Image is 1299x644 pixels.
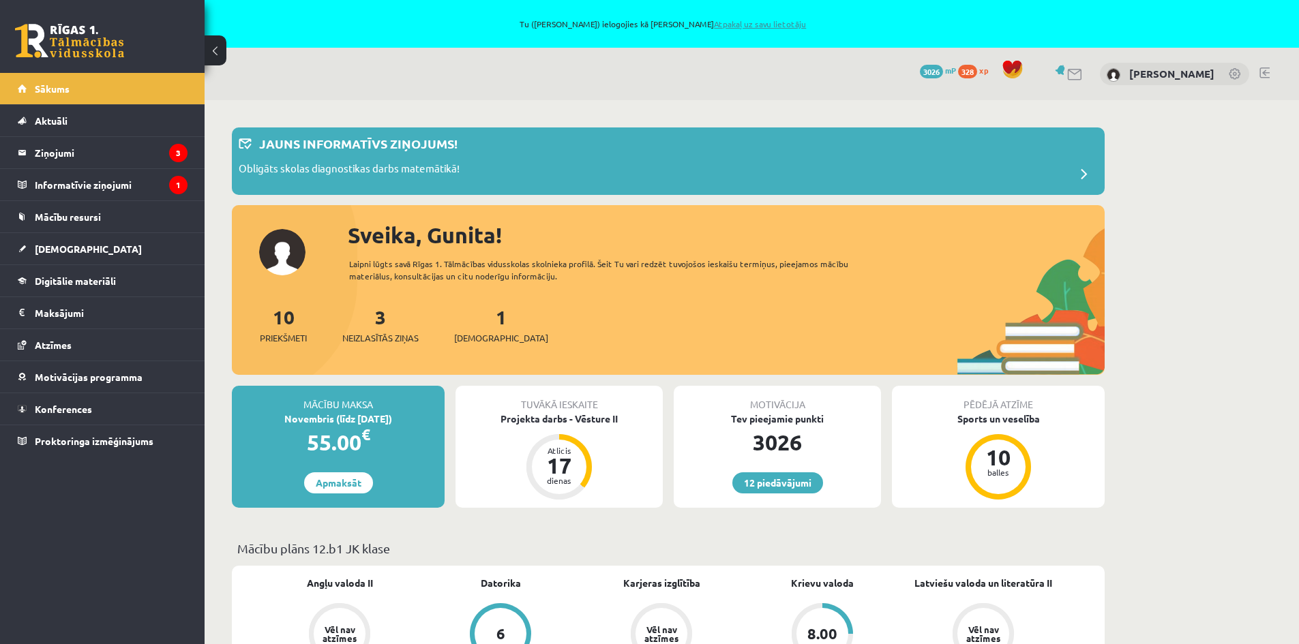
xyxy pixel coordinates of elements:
[232,412,445,426] div: Novembris (līdz [DATE])
[18,233,188,264] a: [DEMOGRAPHIC_DATA]
[979,65,988,76] span: xp
[259,134,458,153] p: Jauns informatīvs ziņojums!
[1107,68,1120,82] img: Gunita Juškeviča
[456,412,663,502] a: Projekta darbs - Vēsture II Atlicis 17 dienas
[35,297,188,328] legend: Maksājumi
[623,576,700,590] a: Karjeras izglītība
[349,258,873,282] div: Laipni lūgts savā Rīgas 1. Tālmācības vidusskolas skolnieka profilā. Šeit Tu vari redzēt tuvojošo...
[714,18,806,29] a: Atpakaļ uz savu lietotāju
[892,386,1105,412] div: Pēdējā atzīme
[15,24,124,58] a: Rīgas 1. Tālmācības vidusskola
[807,626,837,641] div: 8.00
[892,412,1105,426] div: Sports un veselība
[232,386,445,412] div: Mācību maksa
[35,435,153,447] span: Proktoringa izmēģinājums
[920,65,956,76] a: 3026 mP
[454,331,548,345] span: [DEMOGRAPHIC_DATA]
[361,425,370,444] span: €
[18,105,188,136] a: Aktuāli
[35,211,101,223] span: Mācību resursi
[307,576,373,590] a: Angļu valoda II
[169,176,188,194] i: 1
[914,576,1052,590] a: Latviešu valoda un literatūra II
[18,169,188,200] a: Informatīvie ziņojumi1
[496,626,505,641] div: 6
[260,305,307,345] a: 10Priekšmeti
[456,386,663,412] div: Tuvākā ieskaite
[920,65,943,78] span: 3026
[35,169,188,200] legend: Informatīvie ziņojumi
[18,73,188,104] a: Sākums
[674,426,881,459] div: 3026
[239,134,1098,188] a: Jauns informatīvs ziņojums! Obligāts skolas diagnostikas darbs matemātikā!
[18,393,188,425] a: Konferences
[232,426,445,459] div: 55.00
[978,468,1019,476] div: balles
[539,446,580,455] div: Atlicis
[1129,67,1214,80] a: [PERSON_NAME]
[35,82,70,95] span: Sākums
[35,275,116,287] span: Digitālie materiāli
[348,219,1105,251] div: Sveika, Gunita!
[35,137,188,168] legend: Ziņojumi
[892,412,1105,502] a: Sports un veselība 10 balles
[18,329,188,361] a: Atzīmes
[539,476,580,485] div: dienas
[320,625,359,643] div: Vēl nav atzīmes
[18,361,188,393] a: Motivācijas programma
[18,297,188,328] a: Maksājumi
[18,265,188,296] a: Digitālie materiāli
[18,137,188,168] a: Ziņojumi3
[958,65,995,76] a: 328 xp
[342,305,419,345] a: 3Neizlasītās ziņas
[35,114,68,127] span: Aktuāli
[642,625,681,643] div: Vēl nav atzīmes
[18,425,188,457] a: Proktoringa izmēģinājums
[964,625,1002,643] div: Vēl nav atzīmes
[978,446,1019,468] div: 10
[732,472,823,493] a: 12 piedāvājumi
[35,371,143,383] span: Motivācijas programma
[342,331,419,345] span: Neizlasītās ziņas
[239,161,460,180] p: Obligāts skolas diagnostikas darbs matemātikā!
[456,412,663,426] div: Projekta darbs - Vēsture II
[481,576,521,590] a: Datorika
[958,65,977,78] span: 328
[674,386,881,412] div: Motivācija
[18,201,188,232] a: Mācību resursi
[539,455,580,476] div: 17
[791,576,854,590] a: Krievu valoda
[157,20,1169,28] span: Tu ([PERSON_NAME]) ielogojies kā [PERSON_NAME]
[35,403,92,415] span: Konferences
[35,339,72,351] span: Atzīmes
[454,305,548,345] a: 1[DEMOGRAPHIC_DATA]
[304,472,373,493] a: Apmaksāt
[674,412,881,426] div: Tev pieejamie punkti
[35,243,142,255] span: [DEMOGRAPHIC_DATA]
[260,331,307,345] span: Priekšmeti
[169,144,188,162] i: 3
[237,539,1099,557] p: Mācību plāns 12.b1 JK klase
[945,65,956,76] span: mP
